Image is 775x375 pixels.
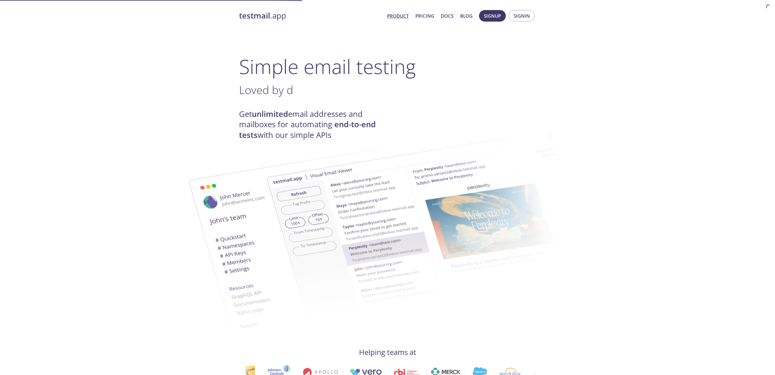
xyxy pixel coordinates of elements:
h4: Get email addresses and mailboxes for automating with our simple APIs [239,109,388,140]
strong: testmail [239,10,270,21]
strong: unlimited [252,109,288,119]
button: Signup [479,10,506,22]
a: Product [387,12,409,20]
button: Signin [509,10,535,22]
a: testmail.app [239,11,382,21]
h1: Simple email testing [239,55,536,78]
a: Blog [460,12,473,20]
span: Loved by d [239,82,293,97]
span: Signup [484,12,501,20]
a: Pricing [415,12,434,20]
a: Docs [441,12,453,20]
strong: end-to-end tests [239,119,376,140]
img: testmail-email-viewer [266,121,595,327]
span: Signin [514,12,530,20]
img: testmail-email-viewer [166,141,495,347]
h4: Helping teams at [239,347,536,357]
